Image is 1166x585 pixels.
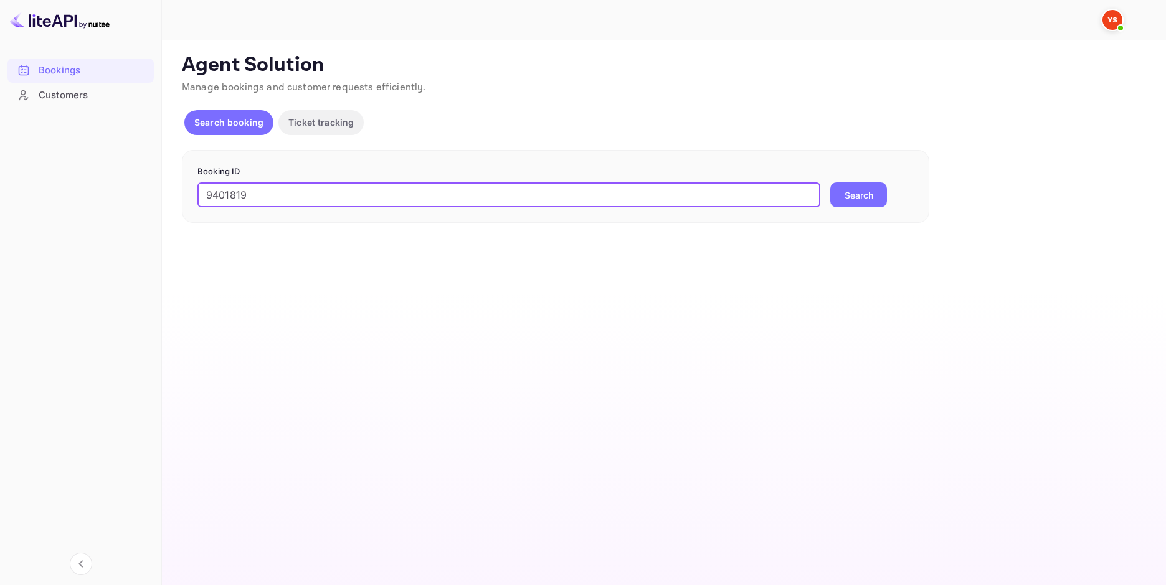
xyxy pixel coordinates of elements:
[194,116,263,129] p: Search booking
[39,63,148,78] div: Bookings
[197,182,820,207] input: Enter Booking ID (e.g., 63782194)
[1102,10,1122,30] img: Yandex Support
[182,53,1144,78] p: Agent Solution
[39,88,148,103] div: Customers
[197,166,914,178] p: Booking ID
[70,553,92,575] button: Collapse navigation
[288,116,354,129] p: Ticket tracking
[830,182,887,207] button: Search
[7,58,154,82] a: Bookings
[7,58,154,83] div: Bookings
[7,83,154,108] div: Customers
[7,83,154,106] a: Customers
[182,81,426,94] span: Manage bookings and customer requests efficiently.
[10,10,110,30] img: LiteAPI logo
